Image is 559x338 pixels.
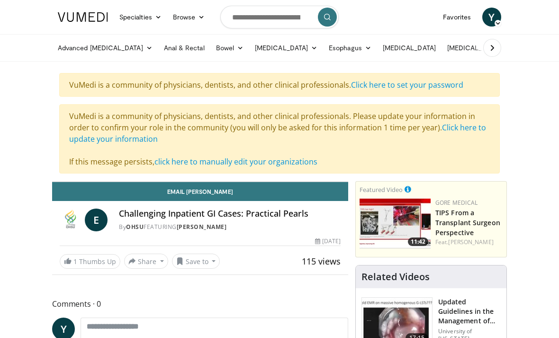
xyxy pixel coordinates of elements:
[302,256,341,267] span: 115 views
[442,38,515,57] a: [MEDICAL_DATA]
[351,80,463,90] a: Click here to set your password
[360,199,431,248] a: 11:42
[154,156,317,167] a: click here to manually edit your organizations
[360,199,431,248] img: 4003d3dc-4d84-4588-a4af-bb6b84f49ae6.150x105_q85_crop-smart_upscale.jpg
[435,208,500,237] a: TIPS From a Transplant Surgeon Perspective
[119,223,341,231] div: By FEATURING
[114,8,167,27] a: Specialties
[408,238,428,246] span: 11:42
[126,223,144,231] a: OHSU
[177,223,227,231] a: [PERSON_NAME]
[59,104,500,174] div: VuMedi is a community of physicians, dentists, and other clinical professionals. Please update yo...
[482,8,501,27] a: Y
[435,238,503,247] div: Feat.
[438,297,501,326] h3: Updated Guidelines in the Management of Large Colon Polyps: Inspecti…
[124,254,168,269] button: Share
[85,209,108,231] a: E
[377,38,442,57] a: [MEDICAL_DATA]
[167,8,211,27] a: Browse
[435,199,478,207] a: Gore Medical
[360,185,403,194] small: Featured Video
[119,209,341,219] h4: Challenging Inpatient GI Cases: Practical Pearls
[323,38,377,57] a: Esophagus
[52,182,348,201] a: Email [PERSON_NAME]
[58,12,108,22] img: VuMedi Logo
[315,237,341,246] div: [DATE]
[220,6,339,28] input: Search topics, interventions
[52,38,158,57] a: Advanced [MEDICAL_DATA]
[73,257,77,266] span: 1
[172,254,220,269] button: Save to
[437,8,477,27] a: Favorites
[60,209,81,231] img: OHSU
[59,73,500,97] div: VuMedi is a community of physicians, dentists, and other clinical professionals.
[210,38,249,57] a: Bowel
[60,254,120,269] a: 1 Thumbs Up
[448,238,493,246] a: [PERSON_NAME]
[158,38,210,57] a: Anal & Rectal
[249,38,323,57] a: [MEDICAL_DATA]
[52,298,348,310] span: Comments 0
[361,271,430,283] h4: Related Videos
